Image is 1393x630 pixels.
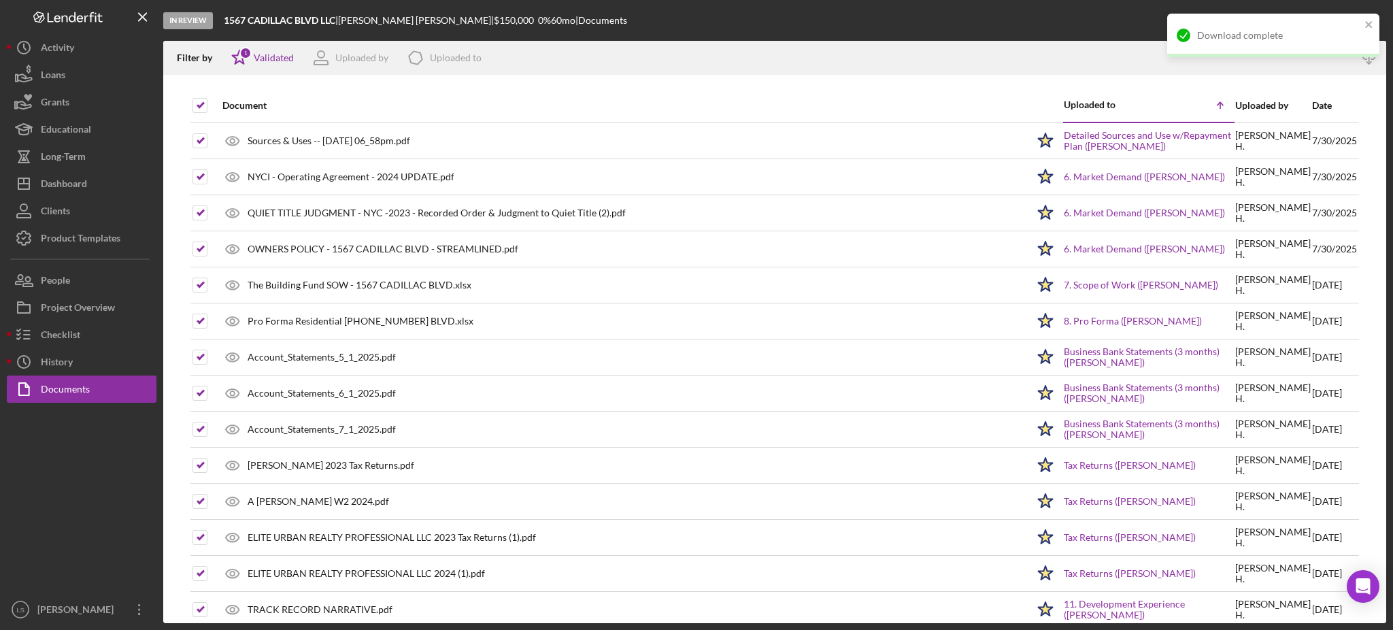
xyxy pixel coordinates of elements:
div: [PERSON_NAME] H . [1235,491,1311,512]
div: [PERSON_NAME] [PERSON_NAME] | [338,15,494,26]
div: QUIET TITLE JUDGMENT - NYC -2023 - Recorded Order & Judgment to Quiet Title (2).pdf [248,208,626,218]
div: Documents [41,376,90,406]
div: [DATE] [1312,304,1357,338]
div: [PERSON_NAME] H . [1235,563,1311,584]
div: [PERSON_NAME] H . [1235,274,1311,296]
button: Product Templates [7,225,156,252]
a: 8. Pro Forma ([PERSON_NAME]) [1064,316,1202,327]
div: [PERSON_NAME] H . [1235,418,1311,440]
div: Uploaded by [1235,100,1311,111]
div: [PERSON_NAME] H . [1235,454,1311,476]
div: People [41,267,70,297]
div: OWNERS POLICY - 1567 CADILLAC BLVD - STREAMLINED.pdf [248,244,518,254]
a: Tax Returns ([PERSON_NAME]) [1064,460,1196,471]
a: Tax Returns ([PERSON_NAME]) [1064,568,1196,579]
div: [DATE] [1312,593,1357,627]
div: A [PERSON_NAME] W2 2024.pdf [248,496,389,507]
div: [PERSON_NAME] H . [1235,599,1311,620]
a: 6. Market Demand ([PERSON_NAME]) [1064,208,1225,218]
div: | [224,15,338,26]
div: Filter by [177,52,222,63]
div: [PERSON_NAME] H . [1235,130,1311,152]
div: The Building Fund SOW - 1567 CADILLAC BLVD.xlsx [248,280,471,291]
div: 7/30/2025 [1312,232,1357,266]
div: [DATE] [1312,448,1357,482]
div: Checklist [41,321,80,352]
text: LS [16,606,24,614]
div: History [41,348,73,379]
div: [DATE] [1312,520,1357,554]
button: Documents [7,376,156,403]
div: Sources & Uses -- [DATE] 06_58pm.pdf [248,135,410,146]
b: 1567 CADILLAC BLVD LLC [224,14,335,26]
button: Educational [7,116,156,143]
button: Grants [7,88,156,116]
div: Educational [41,116,91,146]
button: close [1364,19,1374,32]
a: Detailed Sources and Use w/Repayment Plan ([PERSON_NAME]) [1064,130,1234,152]
button: LS[PERSON_NAME] [7,596,156,623]
a: 6. Market Demand ([PERSON_NAME]) [1064,171,1225,182]
div: Account_Statements_7_1_2025.pdf [248,424,396,435]
div: [PERSON_NAME] H . [1235,527,1311,548]
div: ELITE URBAN REALTY PROFESSIONAL LLC 2023 Tax Returns (1).pdf [248,532,536,543]
a: Project Overview [7,294,156,321]
a: Business Bank Statements (3 months) ([PERSON_NAME]) [1064,418,1234,440]
div: Project Overview [41,294,115,325]
div: TRACK RECORD NARRATIVE.pdf [248,604,392,615]
div: [PERSON_NAME] H . [1235,166,1311,188]
div: Document [222,100,1027,111]
div: [PERSON_NAME] H . [1235,310,1311,332]
div: Long-Term [41,143,86,173]
div: Pro Forma Residential [PHONE_NUMBER] BLVD.xlsx [248,316,473,327]
div: [PERSON_NAME] H . [1235,382,1311,404]
div: [PERSON_NAME] [34,596,122,627]
button: People [7,267,156,294]
div: 60 mo [551,15,575,26]
div: Uploaded to [430,52,482,63]
a: 11. Development Experience ([PERSON_NAME]) [1064,599,1234,620]
div: Download complete [1197,30,1360,41]
div: [PERSON_NAME] H . [1235,238,1311,260]
div: Dashboard [41,170,87,201]
button: Dashboard [7,170,156,197]
a: Tax Returns ([PERSON_NAME]) [1064,496,1196,507]
button: Long-Term [7,143,156,170]
div: NYCI - Operating Agreement - 2024 UPDATE.pdf [248,171,454,182]
div: 7/30/2025 [1312,196,1357,230]
a: Business Bank Statements (3 months) ([PERSON_NAME]) [1064,382,1234,404]
span: $150,000 [494,14,534,26]
div: ELITE URBAN REALTY PROFESSIONAL LLC 2024 (1).pdf [248,568,485,579]
div: [PERSON_NAME] 2023 Tax Returns.pdf [248,460,414,471]
div: Clients [41,197,70,228]
div: Validated [254,52,294,63]
div: Account_Statements_6_1_2025.pdf [248,388,396,399]
button: History [7,348,156,376]
button: Loans [7,61,156,88]
div: [PERSON_NAME] H . [1235,202,1311,224]
div: Account_Statements_5_1_2025.pdf [248,352,396,363]
a: Business Bank Statements (3 months) ([PERSON_NAME]) [1064,346,1234,368]
button: Clients [7,197,156,225]
div: Uploaded by [335,52,388,63]
div: [DATE] [1312,557,1357,591]
div: 0 % [538,15,551,26]
button: Checklist [7,321,156,348]
div: [DATE] [1312,340,1357,374]
div: [PERSON_NAME] H . [1235,346,1311,368]
button: Activity [7,34,156,61]
div: [DATE] [1312,268,1357,302]
div: In Review [163,12,213,29]
div: 1 [239,47,252,59]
